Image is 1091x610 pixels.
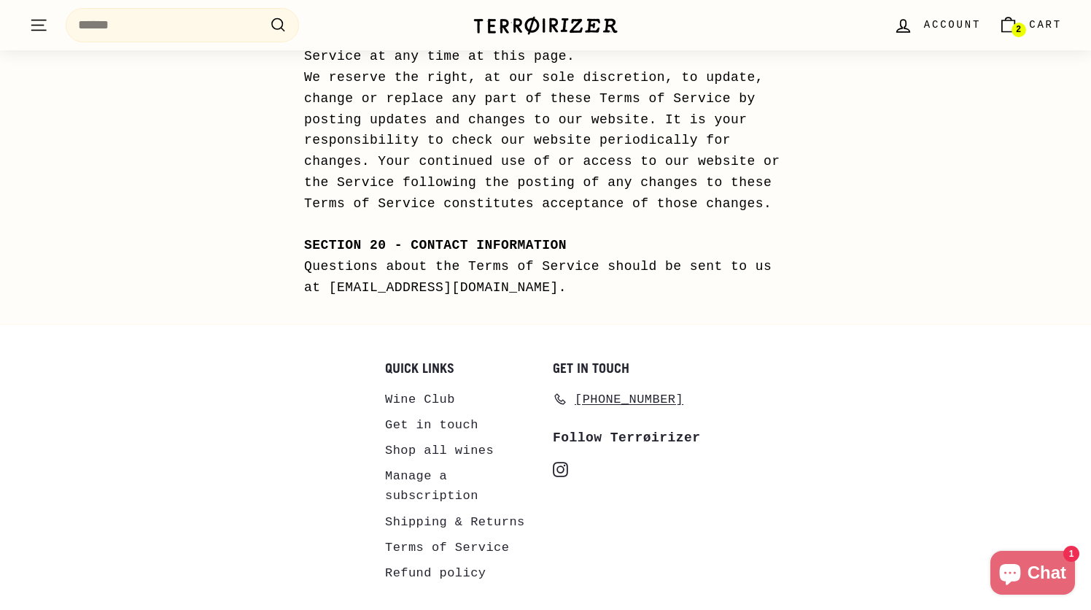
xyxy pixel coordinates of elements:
strong: SECTION 20 - CONTACT INFORMATION [304,238,567,252]
span: [PHONE_NUMBER] [575,390,683,409]
span: Account [924,17,981,33]
a: Wine Club [385,387,455,412]
span: 2 [1016,25,1021,35]
h2: Get in touch [553,361,706,376]
div: Follow Terrøirizer [553,428,706,449]
h2: Quick links [385,361,538,376]
a: Shipping & Returns [385,509,525,535]
a: Terms of Service [385,535,509,560]
a: Cart [990,4,1071,47]
a: Shop all wines [385,438,494,463]
span: Cart [1029,17,1062,33]
a: Refund policy [385,560,486,586]
a: [PHONE_NUMBER] [553,387,683,412]
inbox-online-store-chat: Shopify online store chat [986,551,1079,598]
a: Get in touch [385,412,478,438]
a: Account [885,4,990,47]
a: Manage a subscription [385,463,538,509]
